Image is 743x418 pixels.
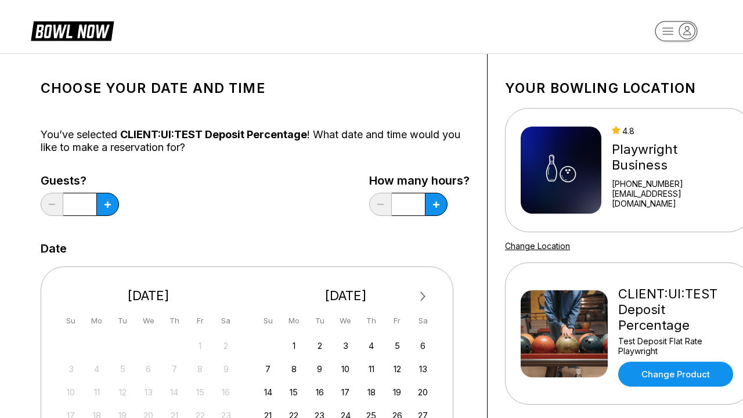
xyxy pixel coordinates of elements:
div: Not available Wednesday, August 13th, 2025 [140,384,156,400]
div: Not available Saturday, August 16th, 2025 [218,384,234,400]
div: You’ve selected ! What date and time would you like to make a reservation for? [41,128,470,154]
img: CLIENT:UI:TEST Deposit Percentage [521,290,608,377]
div: Not available Sunday, August 10th, 2025 [63,384,79,400]
div: Not available Tuesday, August 5th, 2025 [115,361,131,377]
div: Fr [192,313,208,329]
div: Choose Monday, September 1st, 2025 [286,338,302,354]
a: [EMAIL_ADDRESS][DOMAIN_NAME] [612,189,736,208]
div: Mo [89,313,104,329]
label: How many hours? [369,174,470,187]
div: Choose Wednesday, September 3rd, 2025 [338,338,354,354]
div: Choose Tuesday, September 9th, 2025 [312,361,327,377]
div: Th [363,313,379,329]
div: Choose Thursday, September 4th, 2025 [363,338,379,354]
div: Sa [415,313,431,329]
div: Not available Thursday, August 14th, 2025 [167,384,182,400]
div: [PHONE_NUMBER] [612,179,736,189]
div: Not available Sunday, August 3rd, 2025 [63,361,79,377]
div: Su [260,313,276,329]
div: Choose Wednesday, September 17th, 2025 [338,384,354,400]
div: Not available Tuesday, August 12th, 2025 [115,384,131,400]
div: Choose Tuesday, September 2nd, 2025 [312,338,327,354]
div: [DATE] [59,288,239,304]
div: Not available Saturday, August 2nd, 2025 [218,338,234,354]
div: Tu [312,313,327,329]
div: Tu [115,313,131,329]
div: 4.8 [612,126,736,136]
div: Choose Sunday, September 7th, 2025 [260,361,276,377]
div: Choose Saturday, September 20th, 2025 [415,384,431,400]
div: Not available Thursday, August 7th, 2025 [167,361,182,377]
a: Change Location [505,241,570,251]
div: Not available Monday, August 11th, 2025 [89,384,104,400]
div: Choose Wednesday, September 10th, 2025 [338,361,354,377]
div: Not available Saturday, August 9th, 2025 [218,361,234,377]
div: We [140,313,156,329]
div: We [338,313,354,329]
label: Date [41,242,67,255]
div: Playwright Business [612,142,736,173]
div: Not available Friday, August 1st, 2025 [192,338,208,354]
div: Not available Friday, August 15th, 2025 [192,384,208,400]
img: Playwright Business [521,127,601,214]
div: Choose Friday, September 19th, 2025 [389,384,405,400]
div: Not available Wednesday, August 6th, 2025 [140,361,156,377]
div: CLIENT:UI:TEST Deposit Percentage [618,286,736,333]
div: Choose Friday, September 5th, 2025 [389,338,405,354]
div: Choose Saturday, September 6th, 2025 [415,338,431,354]
label: Guests? [41,174,119,187]
div: Su [63,313,79,329]
div: Choose Tuesday, September 16th, 2025 [312,384,327,400]
span: CLIENT:UI:TEST Deposit Percentage [120,128,307,140]
div: Not available Friday, August 8th, 2025 [192,361,208,377]
button: Next Month [414,287,432,306]
div: Choose Saturday, September 13th, 2025 [415,361,431,377]
div: Choose Monday, September 8th, 2025 [286,361,302,377]
div: Mo [286,313,302,329]
div: Fr [389,313,405,329]
div: Choose Monday, September 15th, 2025 [286,384,302,400]
div: [DATE] [256,288,436,304]
h1: Choose your Date and time [41,80,470,96]
div: Th [167,313,182,329]
div: Not available Monday, August 4th, 2025 [89,361,104,377]
a: Change Product [618,362,733,387]
div: Choose Sunday, September 14th, 2025 [260,384,276,400]
div: Choose Thursday, September 11th, 2025 [363,361,379,377]
div: Choose Friday, September 12th, 2025 [389,361,405,377]
div: Sa [218,313,234,329]
div: Test Deposit Flat Rate Playwright [618,336,736,356]
div: Choose Thursday, September 18th, 2025 [363,384,379,400]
